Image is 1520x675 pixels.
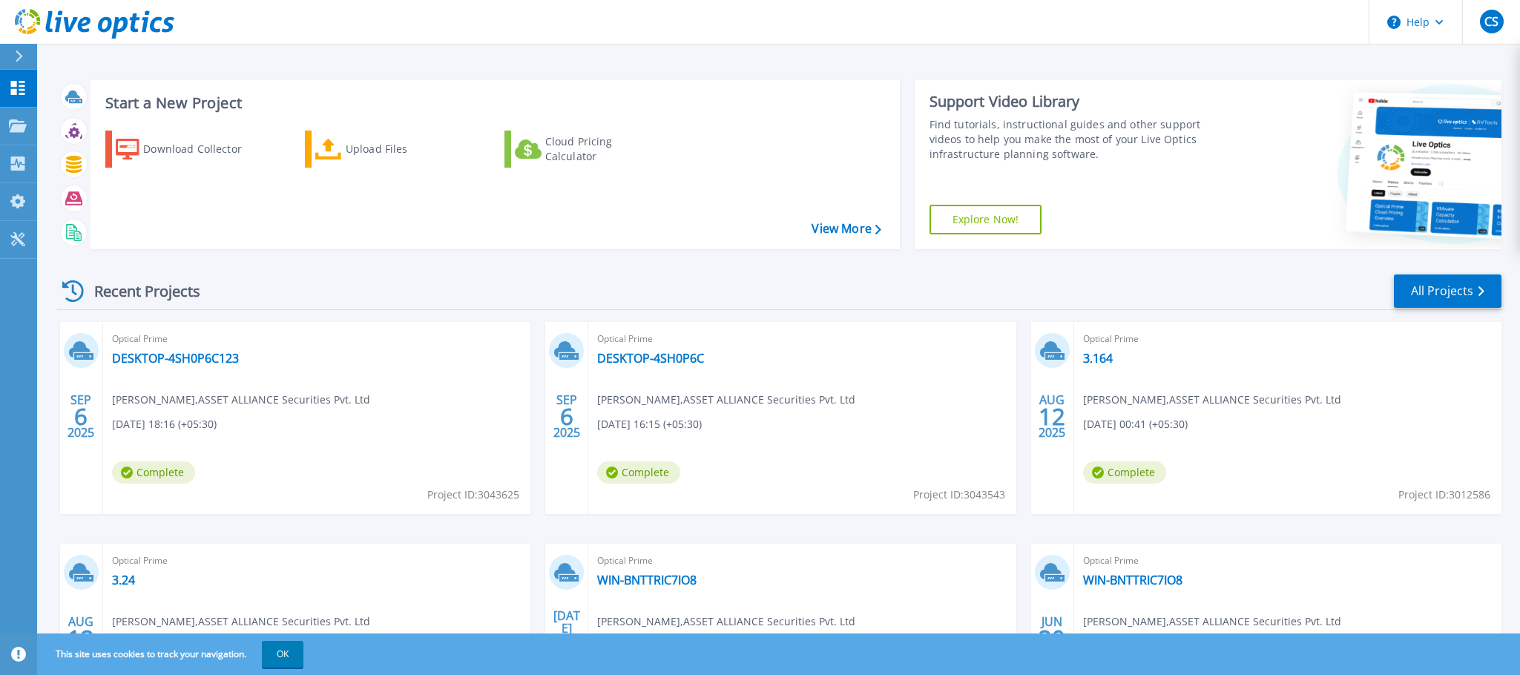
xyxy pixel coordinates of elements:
a: 3.24 [112,573,135,587]
span: [DATE] 18:16 (+05:30) [112,416,217,432]
span: 20 [1039,632,1065,645]
span: Complete [112,461,195,484]
span: 12 [1039,410,1065,423]
a: View More [812,222,881,236]
span: [PERSON_NAME] , ASSET ALLIANCE Securities Pvt. Ltd [597,392,855,408]
div: Upload Files [346,134,464,164]
span: Complete [597,461,680,484]
a: Cloud Pricing Calculator [504,131,670,168]
h3: Start a New Project [105,95,881,111]
a: 3.164 [1083,351,1113,366]
button: OK [262,641,303,668]
a: Download Collector [105,131,271,168]
div: SEP 2025 [553,389,581,444]
a: WIN-BNTTRIC7IO8 [597,573,697,587]
a: DESKTOP-4SH0P6C [597,351,704,366]
span: [DATE] 00:41 (+05:30) [1083,416,1188,432]
span: Optical Prime [597,553,1007,569]
span: [PERSON_NAME] , ASSET ALLIANCE Securities Pvt. Ltd [1083,392,1341,408]
span: 12 [68,632,94,645]
span: CS [1484,16,1498,27]
div: SEP 2025 [67,389,95,444]
span: Optical Prime [112,553,522,569]
div: Download Collector [143,134,262,164]
span: Project ID: 3043543 [913,487,1005,503]
a: Explore Now! [930,205,1042,234]
span: 6 [560,410,573,423]
span: 6 [74,410,88,423]
span: Complete [1083,461,1166,484]
div: Recent Projects [57,273,220,309]
span: [PERSON_NAME] , ASSET ALLIANCE Securities Pvt. Ltd [112,392,370,408]
div: JUN 2025 [1038,611,1066,665]
div: AUG 2025 [1038,389,1066,444]
div: Support Video Library [930,92,1230,111]
span: Optical Prime [112,331,522,347]
span: [PERSON_NAME] , ASSET ALLIANCE Securities Pvt. Ltd [1083,613,1341,630]
a: All Projects [1394,274,1501,308]
span: Project ID: 3043625 [427,487,519,503]
a: WIN-BNTTRIC7IO8 [1083,573,1182,587]
div: AUG 2025 [67,611,95,665]
div: Cloud Pricing Calculator [545,134,664,164]
div: Find tutorials, instructional guides and other support videos to help you make the most of your L... [930,117,1230,162]
span: Optical Prime [597,331,1007,347]
span: Optical Prime [1083,331,1493,347]
span: Optical Prime [1083,553,1493,569]
a: DESKTOP-4SH0P6C123 [112,351,239,366]
span: This site uses cookies to track your navigation. [41,641,303,668]
span: [DATE] 16:15 (+05:30) [597,416,702,432]
span: Project ID: 3012586 [1398,487,1490,503]
span: [PERSON_NAME] , ASSET ALLIANCE Securities Pvt. Ltd [597,613,855,630]
a: Upload Files [305,131,470,168]
div: [DATE] 2025 [553,611,581,665]
span: [PERSON_NAME] , ASSET ALLIANCE Securities Pvt. Ltd [112,613,370,630]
